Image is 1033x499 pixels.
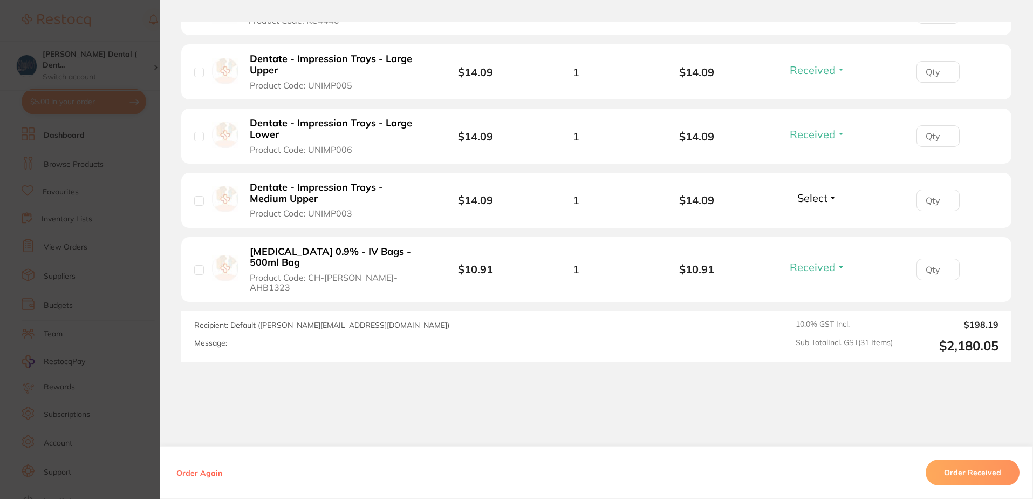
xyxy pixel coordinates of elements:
[212,122,238,149] img: Dentate - Impression Trays - Large Lower
[926,460,1020,485] button: Order Received
[637,194,757,206] b: $14.09
[458,130,493,143] b: $14.09
[637,66,757,78] b: $14.09
[796,320,893,329] span: 10.0 % GST Incl.
[916,259,960,280] input: Qty
[786,63,849,77] button: Received
[458,193,493,207] b: $14.09
[247,246,420,293] button: [MEDICAL_DATA] 0.9% - IV Bags - 500ml Bag Product Code: CH-[PERSON_NAME]-AHB1323
[250,273,416,293] span: Product Code: CH-[PERSON_NAME]-AHB1323
[250,182,416,204] b: Dentate - Impression Trays - Medium Upper
[916,190,960,211] input: Qty
[637,263,757,275] b: $10.91
[794,191,840,205] button: Select
[637,130,757,143] b: $14.09
[458,262,493,276] b: $10.91
[796,338,893,354] span: Sub Total Incl. GST ( 31 Items)
[247,53,420,91] button: Dentate - Impression Trays - Large Upper Product Code: UNIMP005
[194,320,449,330] span: Recipient: Default ( [PERSON_NAME][EMAIL_ADDRESS][DOMAIN_NAME] )
[194,339,227,348] label: Message:
[250,53,416,76] b: Dentate - Impression Trays - Large Upper
[212,255,238,281] img: Sodium Chloride 0.9% - IV Bags - 500ml Bag
[797,191,827,205] span: Select
[573,194,579,206] span: 1
[248,16,339,25] span: Product Code: KC4440
[212,186,238,212] img: Dentate - Impression Trays - Medium Upper
[250,246,416,268] b: [MEDICAL_DATA] 0.9% - IV Bags - 500ml Bag
[173,468,225,477] button: Order Again
[573,66,579,78] span: 1
[786,127,849,141] button: Received
[250,80,352,90] span: Product Code: UNIMP005
[573,263,579,275] span: 1
[790,127,836,141] span: Received
[458,65,493,79] b: $14.09
[247,181,420,219] button: Dentate - Impression Trays - Medium Upper Product Code: UNIMP003
[916,61,960,83] input: Qty
[250,118,416,140] b: Dentate - Impression Trays - Large Lower
[573,130,579,143] span: 1
[250,145,352,154] span: Product Code: UNIMP006
[212,58,238,84] img: Dentate - Impression Trays - Large Upper
[250,208,352,218] span: Product Code: UNIMP003
[790,260,836,274] span: Received
[901,338,998,354] output: $2,180.05
[247,117,420,155] button: Dentate - Impression Trays - Large Lower Product Code: UNIMP006
[901,320,998,329] output: $198.19
[786,260,849,274] button: Received
[916,125,960,147] input: Qty
[790,63,836,77] span: Received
